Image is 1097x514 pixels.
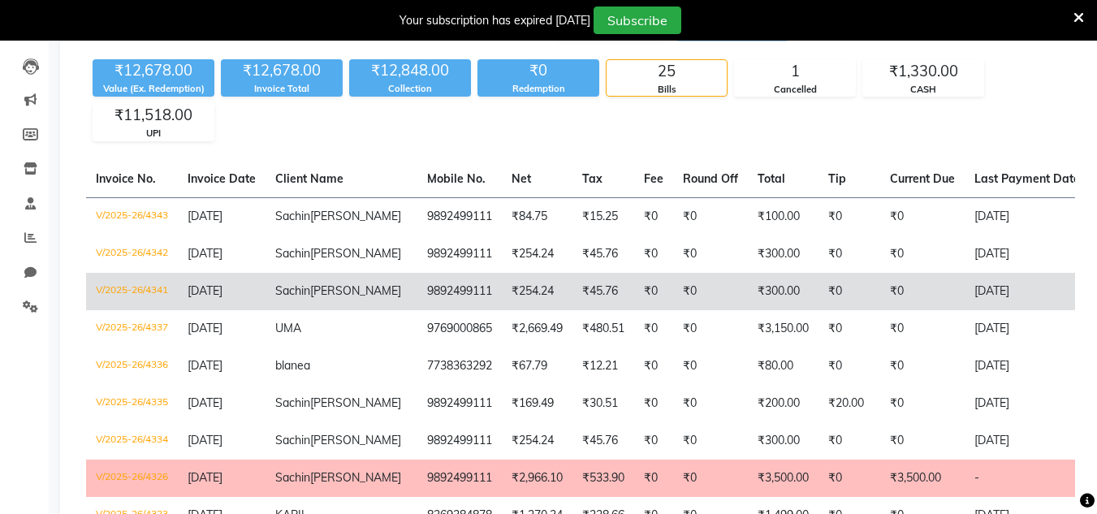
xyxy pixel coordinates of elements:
[275,395,310,410] span: Sachin
[417,310,502,348] td: 9769000865
[502,310,572,348] td: ₹2,669.49
[188,358,222,373] span: [DATE]
[275,358,310,373] span: blanea
[188,171,256,186] span: Invoice Date
[349,82,471,96] div: Collection
[880,422,965,460] td: ₹0
[275,433,310,447] span: Sachin
[880,235,965,273] td: ₹0
[86,310,178,348] td: V/2025-26/4337
[93,127,214,140] div: UPI
[310,283,401,298] span: [PERSON_NAME]
[748,310,818,348] td: ₹3,150.00
[86,197,178,235] td: V/2025-26/4343
[86,422,178,460] td: V/2025-26/4334
[572,385,634,422] td: ₹30.51
[863,60,983,83] div: ₹1,330.00
[572,348,634,385] td: ₹12.21
[748,273,818,310] td: ₹300.00
[965,273,1090,310] td: [DATE]
[758,171,785,186] span: Total
[572,197,634,235] td: ₹15.25
[673,422,748,460] td: ₹0
[634,273,673,310] td: ₹0
[86,385,178,422] td: V/2025-26/4335
[572,460,634,497] td: ₹533.90
[502,235,572,273] td: ₹254.24
[221,59,343,82] div: ₹12,678.00
[310,246,401,261] span: [PERSON_NAME]
[607,83,727,97] div: Bills
[572,310,634,348] td: ₹480.51
[310,209,401,223] span: [PERSON_NAME]
[188,209,222,223] span: [DATE]
[965,422,1090,460] td: [DATE]
[417,422,502,460] td: 9892499111
[417,273,502,310] td: 9892499111
[880,348,965,385] td: ₹0
[502,197,572,235] td: ₹84.75
[673,273,748,310] td: ₹0
[818,310,880,348] td: ₹0
[880,460,965,497] td: ₹3,500.00
[349,59,471,82] div: ₹12,848.00
[188,395,222,410] span: [DATE]
[427,171,486,186] span: Mobile No.
[572,235,634,273] td: ₹45.76
[594,6,681,34] button: Subscribe
[275,470,310,485] span: Sachin
[880,310,965,348] td: ₹0
[673,235,748,273] td: ₹0
[502,273,572,310] td: ₹254.24
[417,197,502,235] td: 9892499111
[188,283,222,298] span: [DATE]
[502,348,572,385] td: ₹67.79
[818,385,880,422] td: ₹20.00
[965,197,1090,235] td: [DATE]
[748,348,818,385] td: ₹80.00
[748,422,818,460] td: ₹300.00
[965,310,1090,348] td: [DATE]
[188,470,222,485] span: [DATE]
[275,321,301,335] span: UMA
[683,171,738,186] span: Round Off
[634,422,673,460] td: ₹0
[86,273,178,310] td: V/2025-26/4341
[93,104,214,127] div: ₹11,518.00
[310,433,401,447] span: [PERSON_NAME]
[818,273,880,310] td: ₹0
[965,348,1090,385] td: [DATE]
[502,460,572,497] td: ₹2,966.10
[880,273,965,310] td: ₹0
[502,385,572,422] td: ₹169.49
[572,273,634,310] td: ₹45.76
[880,385,965,422] td: ₹0
[572,422,634,460] td: ₹45.76
[828,171,846,186] span: Tip
[673,460,748,497] td: ₹0
[275,283,310,298] span: Sachin
[634,235,673,273] td: ₹0
[748,235,818,273] td: ₹300.00
[188,321,222,335] span: [DATE]
[673,385,748,422] td: ₹0
[417,348,502,385] td: 7738363292
[634,197,673,235] td: ₹0
[735,83,855,97] div: Cancelled
[86,235,178,273] td: V/2025-26/4342
[188,246,222,261] span: [DATE]
[582,171,602,186] span: Tax
[477,59,599,82] div: ₹0
[634,385,673,422] td: ₹0
[275,171,343,186] span: Client Name
[890,171,955,186] span: Current Due
[748,460,818,497] td: ₹3,500.00
[818,197,880,235] td: ₹0
[93,82,214,96] div: Value (Ex. Redemption)
[417,235,502,273] td: 9892499111
[673,348,748,385] td: ₹0
[93,59,214,82] div: ₹12,678.00
[634,348,673,385] td: ₹0
[86,460,178,497] td: V/2025-26/4326
[634,310,673,348] td: ₹0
